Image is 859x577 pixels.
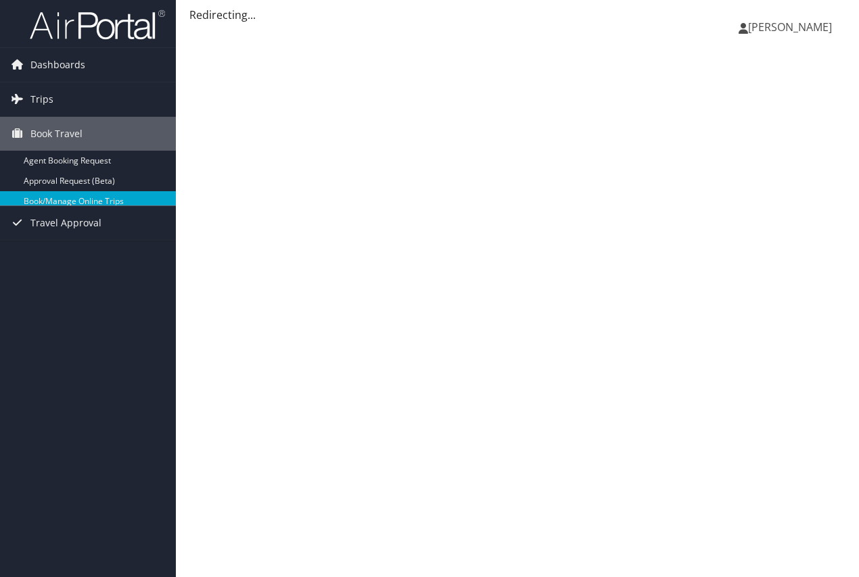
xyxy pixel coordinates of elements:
[739,7,845,47] a: [PERSON_NAME]
[30,206,101,240] span: Travel Approval
[30,48,85,82] span: Dashboards
[748,20,832,34] span: [PERSON_NAME]
[30,117,83,151] span: Book Travel
[30,82,53,116] span: Trips
[30,9,165,41] img: airportal-logo.png
[189,7,845,23] div: Redirecting...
